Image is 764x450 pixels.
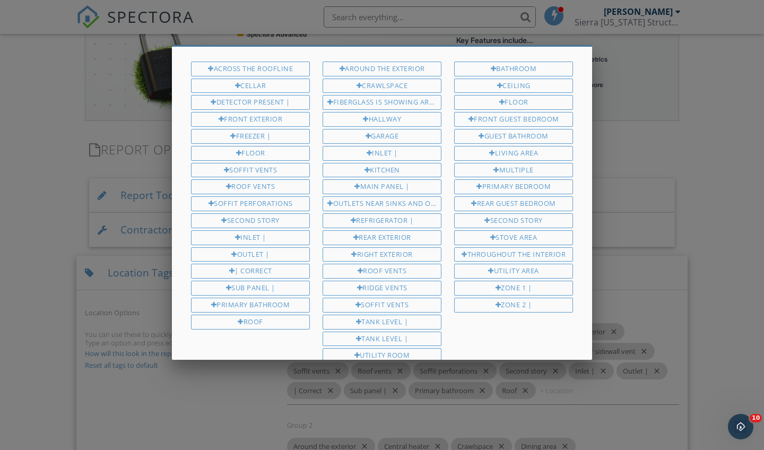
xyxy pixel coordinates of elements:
div: Floor [191,146,310,161]
div: Inlet | [323,146,441,161]
div: Right exterior [323,247,441,262]
div: Around the exterior [323,62,441,76]
div: Crawlspace [323,79,441,93]
div: Zone 2 | [454,298,573,313]
div: Soffit vents [191,163,310,178]
div: Garage [323,129,441,144]
div: Utility room [323,348,441,363]
div: Soffit perforations [191,196,310,211]
div: Guest Bathroom [454,129,573,144]
div: Soffit vents [323,298,441,313]
div: Floor [454,95,573,110]
div: Rear exterior [323,230,441,245]
div: Throughout the interior [454,247,573,262]
div: Multiple [454,163,573,178]
div: Primary bedroom [454,179,573,194]
div: Detector present | [191,95,310,110]
div: Kitchen [323,163,441,178]
div: Rear guest bedroom [454,196,573,211]
div: Roof vents [323,264,441,279]
div: Stove area [454,230,573,245]
div: Utility area [454,264,573,279]
div: Front exterior [191,112,310,127]
div: Fiberglass is showing around the edges & some granular loss [323,95,441,110]
div: Roof vents [191,179,310,194]
div: | Correct [191,264,310,279]
div: Outlet | [191,247,310,262]
div: Sub panel | [191,281,310,296]
div: Refrigerator | [323,213,441,228]
div: Second story [191,213,310,228]
div: Bathroom [454,62,573,76]
div: Tank level | [323,332,441,347]
iframe: Intercom live chat [728,414,753,439]
div: Outlets near sinks and outdoors [323,196,441,211]
div: Primary bathroom [191,298,310,313]
div: Inlet | [191,230,310,245]
div: Cellar [191,79,310,93]
div: Across the roofline [191,62,310,76]
div: Ceiling [454,79,573,93]
div: Freezer | [191,129,310,144]
div: Hallway [323,112,441,127]
div: Second story [454,213,573,228]
div: Living area [454,146,573,161]
div: Ridge vents [323,281,441,296]
div: Zone 1 | [454,281,573,296]
span: 10 [750,414,762,422]
div: Tank level | [323,315,441,330]
div: Main panel | [323,179,441,194]
div: Front guest bedroom [454,112,573,127]
div: Roof [191,315,310,330]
